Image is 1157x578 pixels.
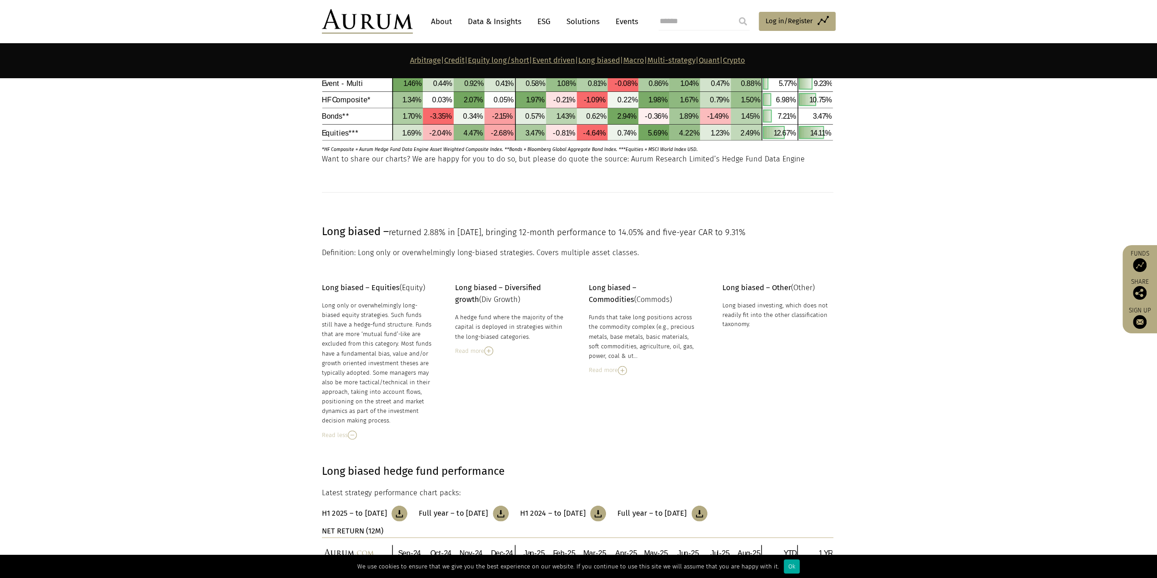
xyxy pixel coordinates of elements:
[611,13,638,30] a: Events
[520,509,586,518] h3: H1 2024 – to [DATE]
[589,282,700,306] p: (Commods)
[589,312,700,361] div: Funds that take long positions across the commodity complex (e.g., precious metals, base metals, ...
[322,225,389,238] span: Long biased –
[734,12,752,30] input: Submit
[691,506,707,522] img: Download Article
[1127,279,1152,300] div: Share
[455,312,566,341] div: A hedge fund where the majority of the capital is deployed in strategies within the long-biased c...
[493,506,509,522] img: Download Article
[322,527,383,535] strong: NET RETURN (12M)
[322,9,413,34] img: Aurum
[322,248,639,257] span: Definition: Long only or overwhelmingly long-biased strategies. Covers multiple asset classes.
[348,431,357,440] img: Read Less
[618,366,627,375] img: Read More
[484,347,493,356] img: Read More
[410,56,441,65] a: Arbitrage
[1133,286,1147,300] img: Share this post
[647,56,696,65] a: Multi-strategy
[322,283,400,292] strong: Long biased – Equities
[589,365,700,375] div: Read more
[623,56,644,65] a: Macro
[1127,250,1152,272] a: Funds
[766,15,813,26] span: Log in/Register
[520,506,606,522] a: H1 2024 – to [DATE]
[578,56,620,65] a: Long biased
[322,153,833,165] p: Want to share our charts? We are happy for you to do so, but please do quote the source: Aurum Re...
[699,56,720,65] a: Quant
[617,509,686,518] h3: Full year – to [DATE]
[1133,258,1147,272] img: Access Funds
[391,506,407,522] img: Download Article
[322,141,808,153] p: *HF Composite = Aurum Hedge Fund Data Engine Asset Weighted Composite Index. **Bonds = Bloomberg ...
[322,509,387,518] h3: H1 2025 – to [DATE]
[455,346,566,356] div: Read more
[419,509,488,518] h3: Full year – to [DATE]
[322,506,408,522] a: H1 2025 – to [DATE]
[723,56,745,65] a: Crypto
[532,56,575,65] a: Event driven
[759,12,836,31] a: Log in/Register
[444,56,465,65] a: Credit
[722,302,828,328] span: Long biased investing, which does not readily fit into the other classification taxonomy.
[463,13,526,30] a: Data & Insights
[455,283,541,304] strong: Long biased – Diversified growth
[410,56,745,65] strong: | | | | | | | |
[784,559,800,573] div: Ok
[722,282,833,294] p: (Other)
[322,465,505,477] strong: Long biased hedge fund performance
[426,13,456,30] a: About
[1133,315,1147,329] img: Sign up to our newsletter
[617,506,707,522] a: Full year – to [DATE]
[419,506,508,522] a: Full year – to [DATE]
[590,506,606,522] img: Download Article
[468,56,529,65] a: Equity long/short
[322,301,433,426] div: Long only or overwhelmingly long-biased equity strategies. Such funds still have a hedge-fund str...
[322,282,433,294] p: (Equity)
[533,13,555,30] a: ESG
[322,430,433,440] div: Read less
[562,13,604,30] a: Solutions
[589,283,636,304] strong: Long biased – Commodities
[455,282,566,306] p: (Div Growth)
[722,283,791,292] strong: Long biased – Other
[1127,307,1152,329] a: Sign up
[322,487,833,499] p: Latest strategy performance chart packs:
[389,227,746,237] span: returned 2.88% in [DATE], bringing 12-month performance to 14.05% and five-year CAR to 9.31%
